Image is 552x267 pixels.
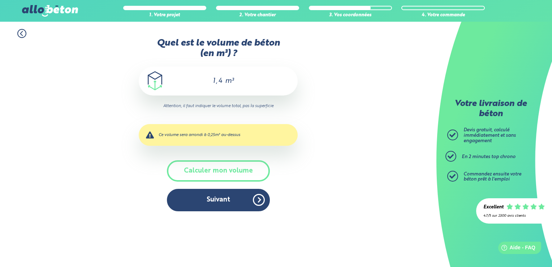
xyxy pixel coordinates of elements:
[139,124,298,146] div: Ce volume sera arrondi à 0,25m³ au-dessus
[167,160,270,182] button: Calculer mon volume
[203,77,223,85] input: 0
[216,13,299,18] div: 2. Votre chantier
[139,103,298,110] i: Attention, il faut indiquer le volume total, pas la superficie
[401,13,484,18] div: 4. Votre commande
[139,38,298,59] label: Quel est le volume de béton (en m³) ?
[167,189,270,211] button: Suivant
[123,13,206,18] div: 1. Votre projet
[488,239,544,259] iframe: Help widget launcher
[225,77,234,85] span: m³
[22,5,78,17] img: allobéton
[309,13,392,18] div: 3. Vos coordonnées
